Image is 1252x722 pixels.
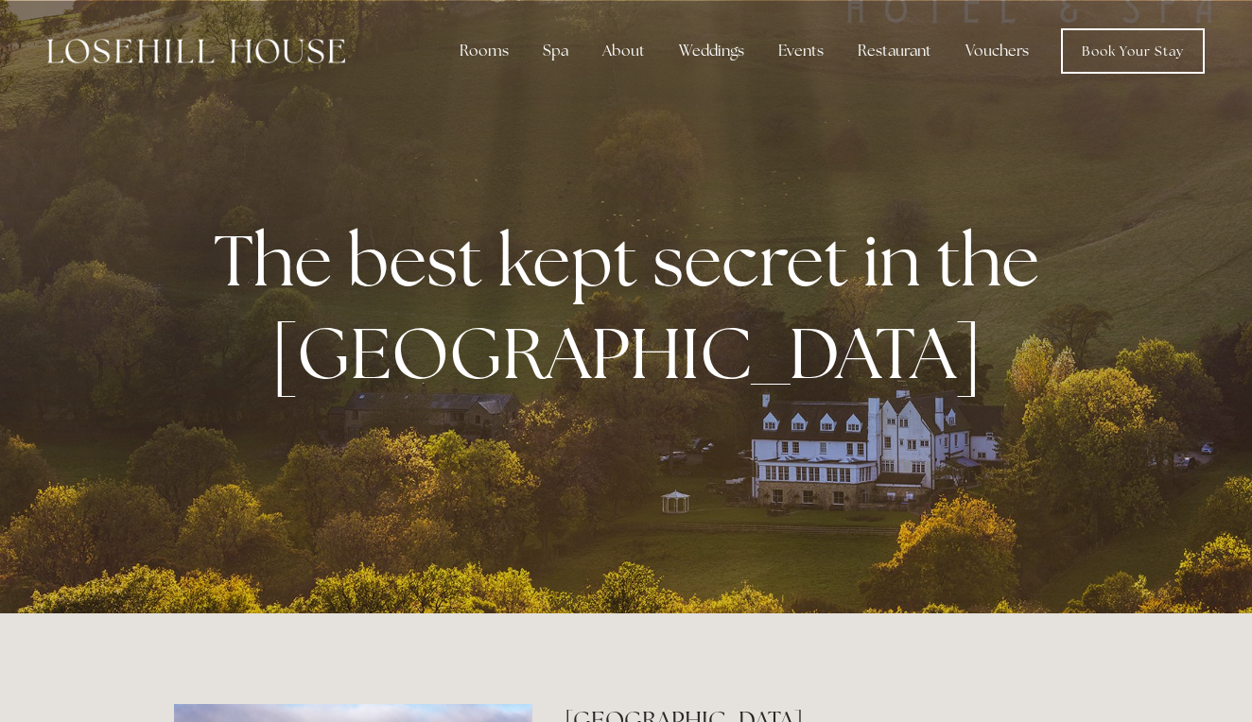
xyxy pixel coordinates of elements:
div: About [587,32,660,70]
div: Weddings [664,32,759,70]
a: Book Your Stay [1061,28,1205,74]
div: Events [763,32,839,70]
div: Restaurant [843,32,947,70]
div: Rooms [444,32,524,70]
strong: The best kept secret in the [GEOGRAPHIC_DATA] [214,214,1054,399]
img: Losehill House [47,39,345,63]
div: Spa [528,32,583,70]
a: Vouchers [950,32,1044,70]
